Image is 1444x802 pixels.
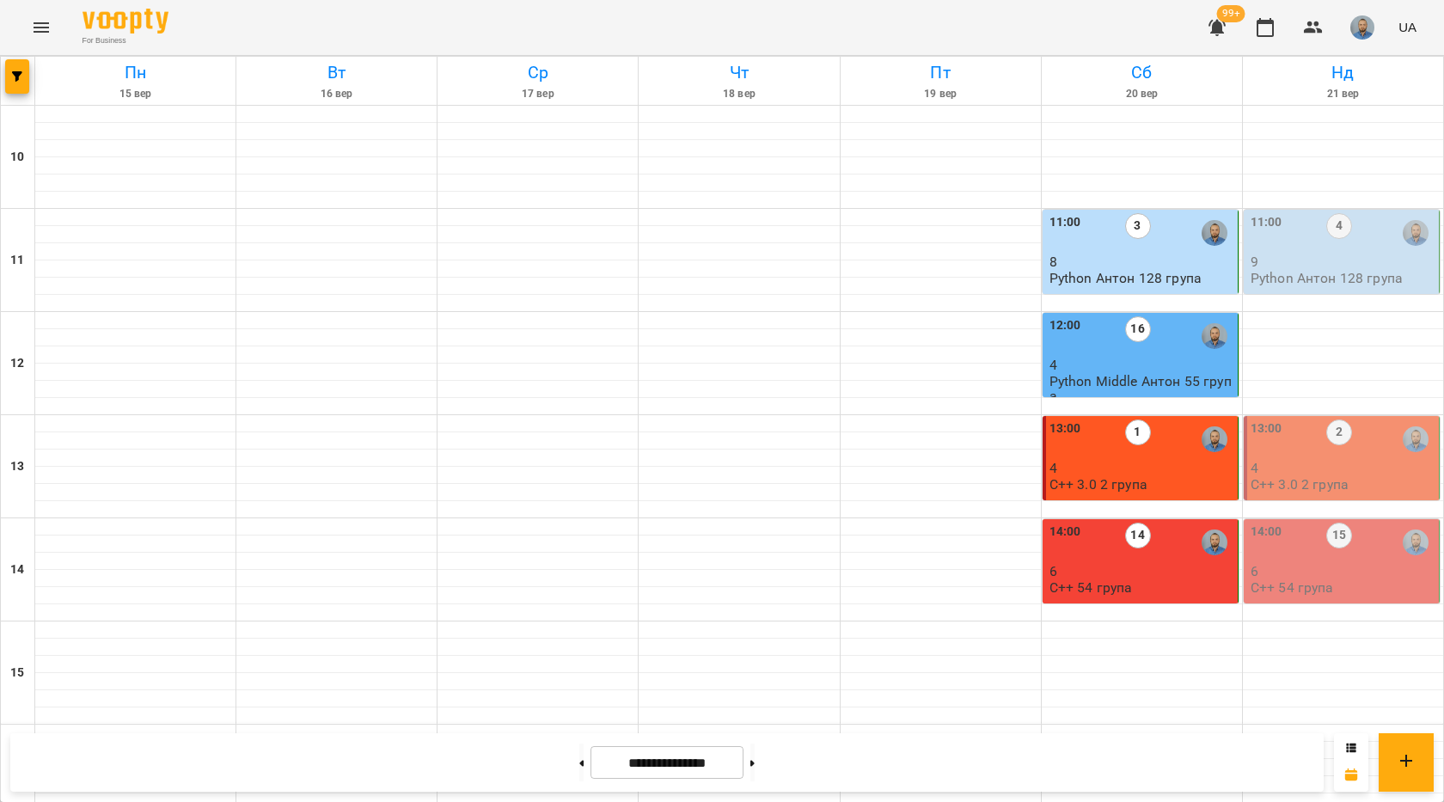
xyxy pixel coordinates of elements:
p: 6 [1049,564,1234,579]
label: 11:00 [1251,213,1282,232]
h6: 20 вер [1044,86,1239,102]
label: 15 [1326,523,1352,548]
h6: Вт [239,59,434,86]
h6: 10 [10,148,24,167]
p: 4 [1251,461,1435,475]
img: Антон Костюк [1403,426,1429,452]
img: Антон Костюк [1202,323,1227,349]
img: Антон Костюк [1202,530,1227,555]
label: 16 [1125,316,1151,342]
p: 8 [1049,254,1234,269]
span: 99+ [1217,5,1245,22]
p: C++ 54 група [1251,580,1334,595]
img: Антон Костюк [1202,426,1227,452]
p: C++ 3.0 2 група [1251,477,1349,492]
label: 2 [1326,419,1352,445]
button: Menu [21,7,62,48]
label: 13:00 [1251,419,1282,438]
h6: 21 вер [1245,86,1441,102]
p: Python Антон 128 група [1049,271,1202,285]
p: Python Middle Антон 55 група [1049,374,1234,404]
span: UA [1398,18,1416,36]
label: 14:00 [1049,523,1081,542]
label: 13:00 [1049,419,1081,438]
h6: Сб [1044,59,1239,86]
img: Антон Костюк [1202,220,1227,246]
img: Антон Костюк [1403,220,1429,246]
h6: 19 вер [843,86,1038,102]
h6: 15 вер [38,86,233,102]
h6: Ср [440,59,635,86]
h6: 17 вер [440,86,635,102]
p: 6 [1251,564,1435,579]
label: 3 [1125,213,1151,239]
h6: 14 [10,560,24,579]
h6: Чт [641,59,836,86]
img: Антон Костюк [1403,530,1429,555]
h6: 15 [10,664,24,683]
p: 4 [1049,358,1234,372]
img: Voopty Logo [83,9,168,34]
button: UA [1392,11,1423,43]
label: 1 [1125,419,1151,445]
p: 4 [1049,461,1234,475]
h6: Пн [38,59,233,86]
h6: 12 [10,354,24,373]
p: 9 [1251,254,1435,269]
label: 12:00 [1049,316,1081,335]
img: 2a5fecbf94ce3b4251e242cbcf70f9d8.jpg [1350,15,1374,40]
label: 14 [1125,523,1151,548]
p: C++ 54 група [1049,580,1133,595]
p: Python Антон 128 група [1251,271,1403,285]
h6: 13 [10,457,24,476]
h6: Нд [1245,59,1441,86]
h6: 16 вер [239,86,434,102]
label: 14:00 [1251,523,1282,542]
h6: 18 вер [641,86,836,102]
h6: 11 [10,251,24,270]
h6: Пт [843,59,1038,86]
label: 4 [1326,213,1352,239]
label: 11:00 [1049,213,1081,232]
p: C++ 3.0 2 група [1049,477,1147,492]
span: For Business [83,35,168,46]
